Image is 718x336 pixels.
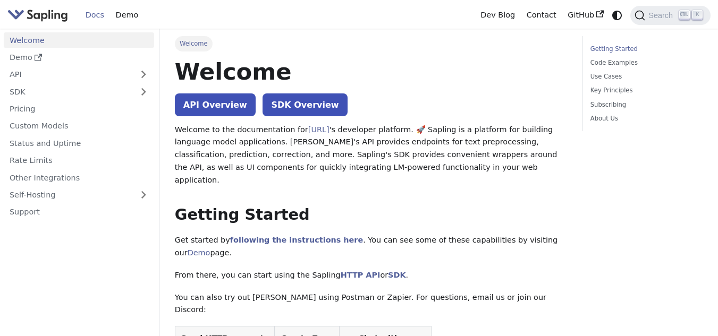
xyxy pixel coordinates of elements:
p: Welcome to the documentation for 's developer platform. 🚀 Sapling is a platform for building lang... [175,124,567,187]
a: HTTP API [341,271,381,279]
a: SDK [4,84,133,99]
nav: Breadcrumbs [175,36,567,51]
a: GitHub [562,7,609,23]
p: Get started by . You can see some of these capabilities by visiting our page. [175,234,567,260]
a: Code Examples [590,58,699,68]
a: Sapling.ai [7,7,72,23]
a: Self-Hosting [4,187,154,203]
a: Other Integrations [4,170,154,185]
a: Demo [4,50,154,65]
a: Key Principles [590,85,699,96]
a: Dev Blog [475,7,520,23]
button: Expand sidebar category 'SDK' [133,84,154,99]
span: Welcome [175,36,213,51]
span: Search [645,11,679,20]
a: Custom Models [4,118,154,134]
a: Contact [521,7,562,23]
a: Demo [110,7,144,23]
a: Subscribing [590,100,699,110]
a: Docs [80,7,110,23]
a: Support [4,204,154,220]
button: Switch between dark and light mode (currently system mode) [610,7,625,23]
a: Use Cases [590,72,699,82]
a: SDK Overview [263,93,347,116]
h1: Welcome [175,57,567,86]
a: following the instructions here [230,236,363,244]
a: Demo [188,248,210,257]
a: Welcome [4,32,154,48]
a: API [4,67,133,82]
p: You can also try out [PERSON_NAME] using Postman or Zapier. For questions, email us or join our D... [175,291,567,317]
a: API Overview [175,93,256,116]
p: From there, you can start using the Sapling or . [175,269,567,282]
a: SDK [388,271,406,279]
a: Pricing [4,101,154,117]
a: Status and Uptime [4,135,154,151]
img: Sapling.ai [7,7,68,23]
a: About Us [590,114,699,124]
kbd: K [692,10,703,20]
a: Rate Limits [4,153,154,168]
button: Expand sidebar category 'API' [133,67,154,82]
h2: Getting Started [175,205,567,225]
a: [URL] [308,125,330,134]
a: Getting Started [590,44,699,54]
button: Search (Ctrl+K) [630,6,710,25]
